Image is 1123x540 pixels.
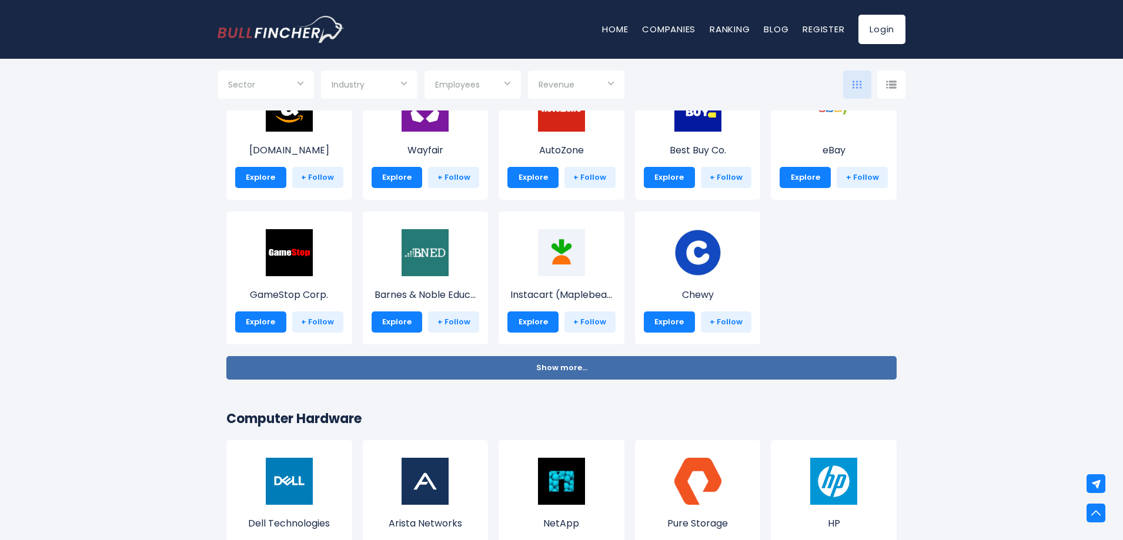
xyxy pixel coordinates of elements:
a: Explore [507,167,559,188]
a: Explore [372,311,423,333]
img: DELL.png [266,458,313,505]
a: Explore [372,167,423,188]
img: BNED.png [402,229,449,276]
a: Pure Storage [644,479,752,531]
span: Employees [435,79,480,90]
a: Dell Technologies [235,479,343,531]
p: NetApp [507,516,616,531]
a: + Follow [292,167,343,188]
input: Selection [435,75,510,96]
img: CART.png [538,229,585,276]
p: Best Buy Co. [644,143,752,157]
a: Instacart (Maplebea... [507,251,616,302]
img: HPQ.png [810,458,857,505]
input: Selection [539,75,614,96]
a: NetApp [507,479,616,531]
a: Companies [642,23,696,35]
p: HP [780,516,888,531]
span: Industry [332,79,365,90]
p: Amazon.com [235,143,343,157]
a: Ranking [710,23,750,35]
img: PSTG.png [674,458,721,505]
a: + Follow [564,311,616,333]
a: + Follow [837,167,888,188]
span: Sector [228,79,255,90]
a: Explore [644,311,695,333]
a: Login [858,15,905,44]
span: Revenue [539,79,574,90]
a: Barnes & Noble Educ... [372,251,480,302]
a: Explore [780,167,831,188]
a: + Follow [428,167,479,188]
input: Selection [332,75,407,96]
a: + Follow [292,311,343,333]
p: Chewy [644,288,752,302]
p: Pure Storage [644,516,752,531]
input: Selection [228,75,303,96]
img: CHWY.jpeg [674,229,721,276]
a: Explore [644,167,695,188]
a: Go to homepage [218,16,344,43]
a: Explore [235,311,286,333]
img: icon-comp-list-view.svg [886,81,897,89]
a: Home [602,23,628,35]
p: Instacart (Maplebear) [507,288,616,302]
h2: Computer Hardware [226,409,897,428]
p: Arista Networks [372,516,480,531]
a: Chewy [644,251,752,302]
span: Show more... [536,364,587,373]
a: GameStop Corp. [235,251,343,302]
a: + Follow [701,311,752,333]
a: Arista Networks [372,479,480,531]
img: icon-comp-grid.svg [853,81,862,89]
p: GameStop Corp. [235,288,343,302]
img: NTAP.jpeg [538,458,585,505]
p: Barnes & Noble Education [372,288,480,302]
a: + Follow [701,167,752,188]
a: HP [780,479,888,531]
a: + Follow [564,167,616,188]
a: Explore [507,311,559,333]
a: Register [803,23,844,35]
img: ANET.png [402,458,449,505]
a: Explore [235,167,286,188]
p: AutoZone [507,143,616,157]
a: + Follow [428,311,479,333]
img: Bullfincher logo [218,16,345,43]
button: Show more... [226,356,897,380]
p: Dell Technologies [235,516,343,531]
img: GME.png [266,229,313,276]
p: eBay [780,143,888,157]
a: Blog [764,23,788,35]
p: Wayfair [372,143,480,157]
